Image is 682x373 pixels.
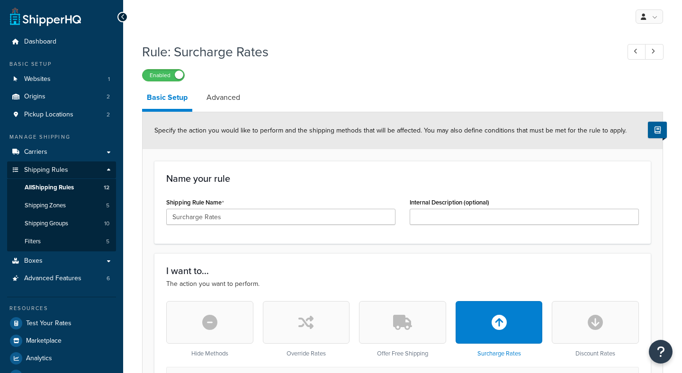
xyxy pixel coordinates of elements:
a: Websites1 [7,71,116,88]
li: Websites [7,71,116,88]
a: Shipping Zones5 [7,197,116,214]
span: Websites [24,75,51,83]
span: 2 [107,111,110,119]
a: Origins2 [7,88,116,106]
h1: Rule: Surcharge Rates [142,43,610,61]
a: Marketplace [7,332,116,349]
a: AllShipping Rules12 [7,179,116,196]
div: Override Rates [263,301,350,357]
span: Shipping Rules [24,166,68,174]
span: Specify the action you would like to perform and the shipping methods that will be affected. You ... [154,125,627,135]
span: Shipping Groups [25,220,68,228]
label: Internal Description (optional) [410,199,489,206]
span: Filters [25,238,41,246]
a: Test Your Rates [7,315,116,332]
div: Surcharge Rates [456,301,543,357]
span: 10 [104,220,109,228]
a: Next Record [645,44,664,60]
a: Advanced Features6 [7,270,116,287]
a: Dashboard [7,33,116,51]
label: Enabled [143,70,184,81]
li: Origins [7,88,116,106]
label: Shipping Rule Name [166,199,224,206]
button: Show Help Docs [648,122,667,138]
span: Carriers [24,148,47,156]
h3: I want to... [166,266,639,276]
span: Marketplace [26,337,62,345]
a: Pickup Locations2 [7,106,116,124]
li: Shipping Zones [7,197,116,214]
span: Advanced Features [24,275,81,283]
span: 1 [108,75,110,83]
a: Advanced [202,86,245,109]
span: Test Your Rates [26,320,72,328]
span: 6 [107,275,110,283]
li: Pickup Locations [7,106,116,124]
li: Shipping Rules [7,161,116,251]
a: Analytics [7,350,116,367]
span: Analytics [26,355,52,363]
span: All Shipping Rules [25,184,74,192]
div: Manage Shipping [7,133,116,141]
a: Carriers [7,143,116,161]
a: Shipping Groups10 [7,215,116,232]
span: 2 [107,93,110,101]
div: Offer Free Shipping [359,301,446,357]
span: Pickup Locations [24,111,73,119]
a: Basic Setup [142,86,192,112]
li: Advanced Features [7,270,116,287]
a: Shipping Rules [7,161,116,179]
a: Previous Record [628,44,646,60]
button: Open Resource Center [649,340,673,364]
a: Filters5 [7,233,116,250]
span: Dashboard [24,38,56,46]
div: Discount Rates [552,301,639,357]
div: Hide Methods [166,301,253,357]
span: 5 [106,238,109,246]
span: 5 [106,202,109,210]
li: Filters [7,233,116,250]
h3: Name your rule [166,173,639,184]
li: Shipping Groups [7,215,116,232]
span: Boxes [24,257,43,265]
p: The action you want to perform. [166,279,639,289]
span: Origins [24,93,45,101]
div: Basic Setup [7,60,116,68]
span: Shipping Zones [25,202,66,210]
div: Resources [7,304,116,312]
span: 12 [104,184,109,192]
a: Boxes [7,252,116,270]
